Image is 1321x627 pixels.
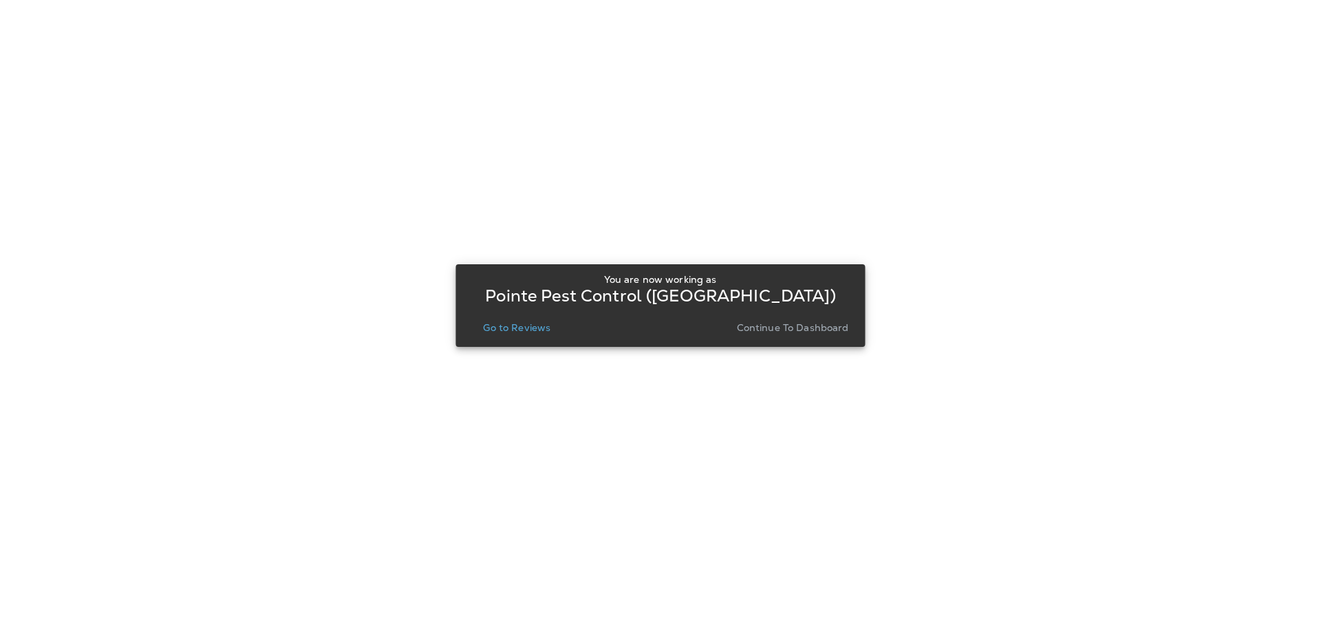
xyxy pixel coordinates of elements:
[477,318,556,337] button: Go to Reviews
[731,318,855,337] button: Continue to Dashboard
[483,322,550,333] p: Go to Reviews
[604,274,716,285] p: You are now working as
[485,290,835,301] p: Pointe Pest Control ([GEOGRAPHIC_DATA])
[737,322,849,333] p: Continue to Dashboard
